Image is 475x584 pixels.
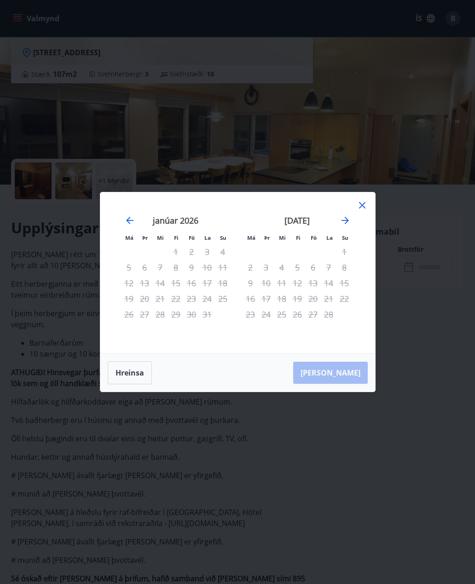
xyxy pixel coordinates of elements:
td: Not available. þriðjudagur, 17. febrúar 2026 [258,291,274,306]
td: Not available. fimmtudagur, 15. janúar 2026 [168,275,184,291]
td: Not available. þriðjudagur, 3. febrúar 2026 [258,260,274,275]
td: Not available. þriðjudagur, 24. febrúar 2026 [258,306,274,322]
td: Not available. fimmtudagur, 12. febrúar 2026 [290,275,305,291]
small: Fi [174,234,179,241]
td: Not available. miðvikudagur, 25. febrúar 2026 [274,306,290,322]
small: Su [342,234,348,241]
td: Not available. fimmtudagur, 8. janúar 2026 [168,260,184,275]
td: Not available. miðvikudagur, 11. febrúar 2026 [274,275,290,291]
small: La [204,234,211,241]
td: Not available. laugardagur, 31. janúar 2026 [199,306,215,322]
td: Not available. föstudagur, 30. janúar 2026 [184,306,199,322]
small: Þr [264,234,270,241]
td: Not available. föstudagur, 16. janúar 2026 [184,275,199,291]
td: Not available. laugardagur, 14. febrúar 2026 [321,275,336,291]
small: La [326,234,333,241]
small: Fö [311,234,317,241]
small: Þr [142,234,148,241]
small: Mi [279,234,286,241]
td: Not available. föstudagur, 23. janúar 2026 [184,291,199,306]
td: Not available. mánudagur, 19. janúar 2026 [121,291,137,306]
strong: janúar 2026 [153,215,198,226]
td: Not available. föstudagur, 9. janúar 2026 [184,260,199,275]
td: Not available. föstudagur, 6. febrúar 2026 [305,260,321,275]
td: Not available. laugardagur, 24. janúar 2026 [199,291,215,306]
strong: [DATE] [284,215,310,226]
td: Not available. þriðjudagur, 6. janúar 2026 [137,260,152,275]
td: Not available. fimmtudagur, 22. janúar 2026 [168,291,184,306]
td: Not available. þriðjudagur, 13. janúar 2026 [137,275,152,291]
td: Not available. föstudagur, 13. febrúar 2026 [305,275,321,291]
td: Not available. miðvikudagur, 4. febrúar 2026 [274,260,290,275]
small: Má [125,234,133,241]
td: Not available. fimmtudagur, 19. febrúar 2026 [290,291,305,306]
td: Not available. mánudagur, 26. janúar 2026 [121,306,137,322]
small: Má [247,234,255,241]
td: Not available. þriðjudagur, 27. janúar 2026 [137,306,152,322]
td: Not available. miðvikudagur, 7. janúar 2026 [152,260,168,275]
td: Not available. laugardagur, 21. febrúar 2026 [321,291,336,306]
td: Not available. mánudagur, 9. febrúar 2026 [243,275,258,291]
div: Move forward to switch to the next month. [340,215,351,226]
td: Not available. miðvikudagur, 14. janúar 2026 [152,275,168,291]
td: Not available. föstudagur, 2. janúar 2026 [184,244,199,260]
small: Su [220,234,226,241]
td: Not available. sunnudagur, 4. janúar 2026 [215,244,231,260]
td: Not available. sunnudagur, 15. febrúar 2026 [336,275,352,291]
td: Not available. fimmtudagur, 29. janúar 2026 [168,306,184,322]
td: Not available. mánudagur, 5. janúar 2026 [121,260,137,275]
td: Not available. föstudagur, 20. febrúar 2026 [305,291,321,306]
td: Not available. miðvikudagur, 28. janúar 2026 [152,306,168,322]
div: Move backward to switch to the previous month. [124,215,135,226]
td: Not available. sunnudagur, 11. janúar 2026 [215,260,231,275]
td: Not available. miðvikudagur, 21. janúar 2026 [152,291,168,306]
td: Not available. mánudagur, 12. janúar 2026 [121,275,137,291]
small: Fi [296,234,301,241]
td: Not available. sunnudagur, 1. febrúar 2026 [336,244,352,260]
td: Not available. þriðjudagur, 20. janúar 2026 [137,291,152,306]
td: Not available. laugardagur, 7. febrúar 2026 [321,260,336,275]
td: Not available. miðvikudagur, 18. febrúar 2026 [274,291,290,306]
td: Not available. laugardagur, 28. febrúar 2026 [321,306,336,322]
td: Not available. mánudagur, 23. febrúar 2026 [243,306,258,322]
td: Not available. sunnudagur, 8. febrúar 2026 [336,260,352,275]
button: Hreinsa [108,361,152,384]
td: Not available. laugardagur, 10. janúar 2026 [199,260,215,275]
td: Not available. sunnudagur, 18. janúar 2026 [215,275,231,291]
td: Not available. fimmtudagur, 5. febrúar 2026 [290,260,305,275]
td: Not available. sunnudagur, 22. febrúar 2026 [336,291,352,306]
td: Not available. laugardagur, 17. janúar 2026 [199,275,215,291]
td: Not available. fimmtudagur, 1. janúar 2026 [168,244,184,260]
small: Fö [189,234,195,241]
td: Not available. mánudagur, 2. febrúar 2026 [243,260,258,275]
td: Not available. sunnudagur, 25. janúar 2026 [215,291,231,306]
td: Not available. föstudagur, 27. febrúar 2026 [305,306,321,322]
td: Not available. fimmtudagur, 26. febrúar 2026 [290,306,305,322]
td: Not available. laugardagur, 3. janúar 2026 [199,244,215,260]
td: Not available. mánudagur, 16. febrúar 2026 [243,291,258,306]
div: Calendar [111,203,364,342]
td: Not available. þriðjudagur, 10. febrúar 2026 [258,275,274,291]
small: Mi [157,234,164,241]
